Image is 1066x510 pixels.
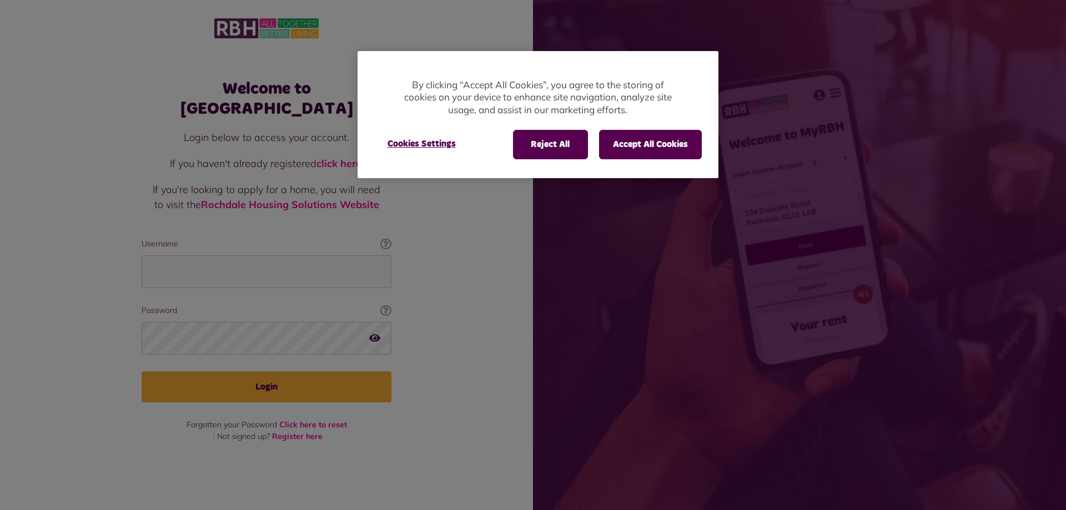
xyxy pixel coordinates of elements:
div: Cookie banner [358,51,718,178]
button: Cookies Settings [374,130,469,158]
div: Privacy [358,51,718,178]
button: Reject All [513,130,588,159]
p: By clicking “Accept All Cookies”, you agree to the storing of cookies on your device to enhance s... [402,79,674,117]
button: Accept All Cookies [599,130,702,159]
